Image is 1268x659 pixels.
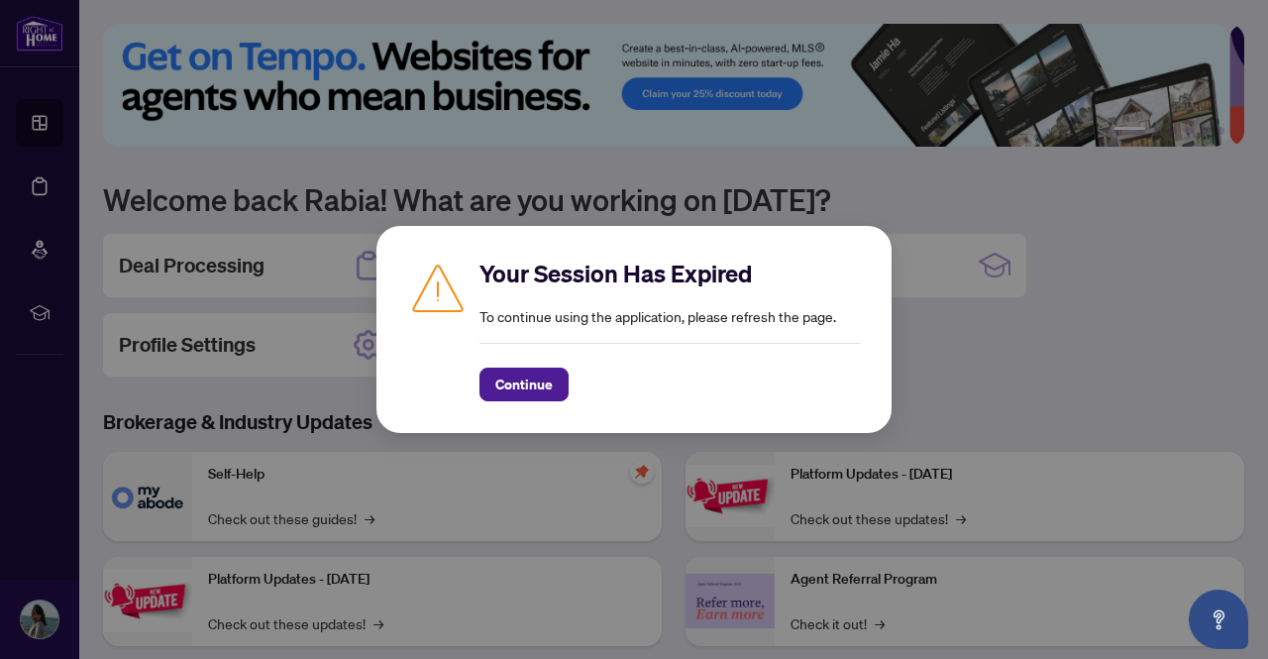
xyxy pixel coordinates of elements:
[495,369,553,400] span: Continue
[408,258,468,317] img: Caution icon
[479,368,569,401] button: Continue
[1189,590,1248,649] button: Open asap
[479,258,860,401] div: To continue using the application, please refresh the page.
[479,258,860,289] h2: Your Session Has Expired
